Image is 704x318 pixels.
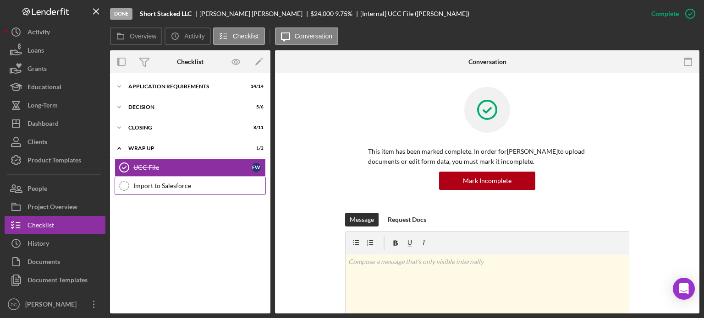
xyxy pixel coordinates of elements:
[5,179,105,198] button: People
[5,253,105,271] button: Documents
[247,84,264,89] div: 14 / 14
[5,41,105,59] button: Loans
[27,216,54,237] div: Checklist
[5,271,105,289] button: Document Templates
[140,10,192,17] b: Short Stacked LLC
[360,10,469,17] div: [Internal] UCC File ([PERSON_NAME])
[27,151,81,172] div: Product Templates
[368,146,606,167] p: This item has been marked complete. In order for [PERSON_NAME] to upload documents or edit form d...
[310,10,334,17] div: $24,000
[133,182,265,189] div: Import to Salesforce
[128,125,241,130] div: CLOSING
[27,234,49,255] div: History
[5,198,105,216] button: Project Overview
[27,253,60,273] div: Documents
[27,179,47,200] div: People
[128,84,241,89] div: APPLICATION REQUIREMENTS
[11,302,17,307] text: DC
[27,23,50,43] div: Activity
[463,172,511,190] div: Mark Incomplete
[128,146,241,151] div: WRAP UP
[27,78,61,98] div: Educational
[133,164,252,171] div: UCC File
[642,5,699,23] button: Complete
[233,32,259,40] label: Checklist
[5,216,105,234] button: Checklist
[115,177,266,195] a: Import to Salesforce
[184,32,204,40] label: Activity
[110,8,132,20] div: Done
[247,125,264,130] div: 8 / 11
[275,27,339,45] button: Conversation
[295,32,333,40] label: Conversation
[5,151,105,169] button: Product Templates
[335,10,352,17] div: 9.75 %
[27,59,47,80] div: Grants
[5,133,105,151] button: Clients
[27,271,88,291] div: Document Templates
[5,114,105,133] button: Dashboard
[5,23,105,41] button: Activity
[5,234,105,253] button: History
[27,114,59,135] div: Dashboard
[468,58,506,65] div: Conversation
[165,27,210,45] button: Activity
[247,104,264,110] div: 5 / 6
[199,10,310,17] div: [PERSON_NAME] [PERSON_NAME]
[177,58,203,65] div: Checklist
[213,27,265,45] button: Checklist
[128,104,241,110] div: Decision
[252,163,261,172] div: E W
[27,96,58,117] div: Long-Term
[350,213,374,226] div: Message
[388,213,426,226] div: Request Docs
[439,172,535,190] button: Mark Incomplete
[27,41,44,62] div: Loans
[383,213,431,226] button: Request Docs
[27,198,77,218] div: Project Overview
[5,295,105,313] button: DC[PERSON_NAME]
[110,27,162,45] button: Overview
[23,295,82,316] div: [PERSON_NAME]
[247,146,264,151] div: 1 / 2
[5,78,105,96] button: Educational
[345,213,379,226] button: Message
[651,5,679,23] div: Complete
[673,278,695,300] div: Open Intercom Messenger
[27,133,47,153] div: Clients
[5,96,105,114] button: Long-Term
[130,32,156,40] label: Overview
[5,59,105,78] button: Grants
[115,158,266,177] a: UCC FileEW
